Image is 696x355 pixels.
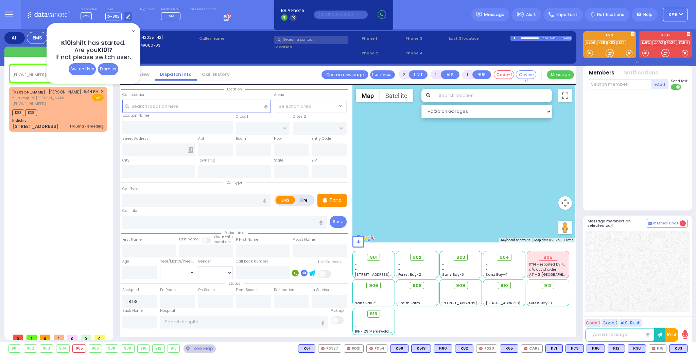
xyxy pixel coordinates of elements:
[153,345,164,352] div: 912
[456,282,465,289] span: 909
[442,301,506,306] span: [STREET_ADDRESS][PERSON_NAME]
[27,32,47,44] div: EMS
[312,158,317,163] label: ZIP
[12,118,27,123] div: Kidichic
[298,344,315,353] div: K61
[434,89,552,102] input: Search location
[40,345,53,352] div: 903
[405,36,447,41] span: Phone 3
[54,335,64,340] span: 1
[9,345,21,352] div: 901
[486,295,488,301] span: -
[329,197,342,204] p: Tone
[298,344,315,353] div: BLS
[476,12,482,17] img: message.svg
[369,282,378,289] span: 906
[225,281,244,286] span: Status
[597,12,624,18] span: Notifications
[81,335,91,340] span: 0
[295,196,314,204] label: Fire
[223,180,246,185] span: Call type
[122,287,139,293] label: Assigned
[486,290,488,295] span: -
[281,7,304,14] span: BRIA Phone
[652,347,655,350] img: red-radio-icon.svg
[643,12,652,18] span: Help
[24,345,37,352] div: 902
[651,79,669,89] button: +Add
[529,290,531,295] span: -
[585,319,601,327] button: Code 1
[486,267,488,272] span: -
[558,89,572,102] button: Toggle fullscreen view
[213,239,231,244] span: members
[668,12,677,18] span: KY9
[434,344,452,353] div: K80
[545,344,563,353] div: BLS
[355,301,377,306] span: Sanz Bay-5
[27,10,72,19] img: Logo
[67,335,77,340] span: 0
[138,345,150,352] div: 910
[354,234,377,242] a: Open this area in Google Maps (opens a new window)
[236,237,258,242] label: P First Name
[236,114,248,119] label: Cross 1
[413,282,422,289] span: 908
[184,344,215,353] div: See map
[160,308,175,314] label: Hospital
[602,319,619,327] button: Code 2
[98,63,118,75] div: Dismiss
[500,344,518,353] div: BLS
[628,344,646,353] div: K38
[155,71,197,78] a: Dispatch info
[411,344,431,353] div: BLS
[411,344,431,353] div: K519
[398,301,420,306] span: Smith Farm
[413,254,421,261] span: 902
[105,7,133,12] label: Lines
[588,219,647,228] h5: Message members on selected call
[355,267,357,272] span: -
[562,36,572,41] div: D-802
[331,308,344,314] label: Pick up
[476,344,497,353] div: FD20
[500,282,508,289] span: 910
[455,344,473,353] div: BLS
[620,319,642,327] button: ALS-Rush
[12,89,45,95] a: [PERSON_NAME]
[442,290,444,295] span: -
[529,267,556,272] span: a/c out of order
[122,92,145,98] label: Call Location
[356,89,380,102] button: Show street map
[370,254,378,261] span: 901
[101,89,104,95] span: ✕
[198,259,211,264] label: Gender
[197,71,235,78] a: Call History
[649,344,666,353] div: K18
[608,344,625,353] div: BLS
[484,11,504,18] span: Message
[542,34,549,42] div: 0:00
[405,50,447,56] span: Phone 4
[355,295,357,301] span: -
[441,70,459,79] button: ALS
[585,40,596,45] a: KYD8
[169,13,174,19] span: M3
[168,345,180,352] div: 913
[398,267,400,272] span: -
[122,237,142,242] label: First Name
[69,124,104,129] div: Trauma - Bleeding
[121,345,134,352] div: 909
[680,220,686,226] span: 1
[409,70,428,79] button: UNIT
[122,136,149,141] label: Street Address
[494,70,514,79] button: Code-1
[160,316,328,328] input: Search hospital
[293,114,306,119] label: Cross 2
[236,287,257,293] label: From Scene
[274,92,284,98] label: Areas
[13,335,23,340] span: 0
[122,308,143,314] label: Back Home
[623,69,658,77] button: Notifications
[69,63,96,75] div: Switch User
